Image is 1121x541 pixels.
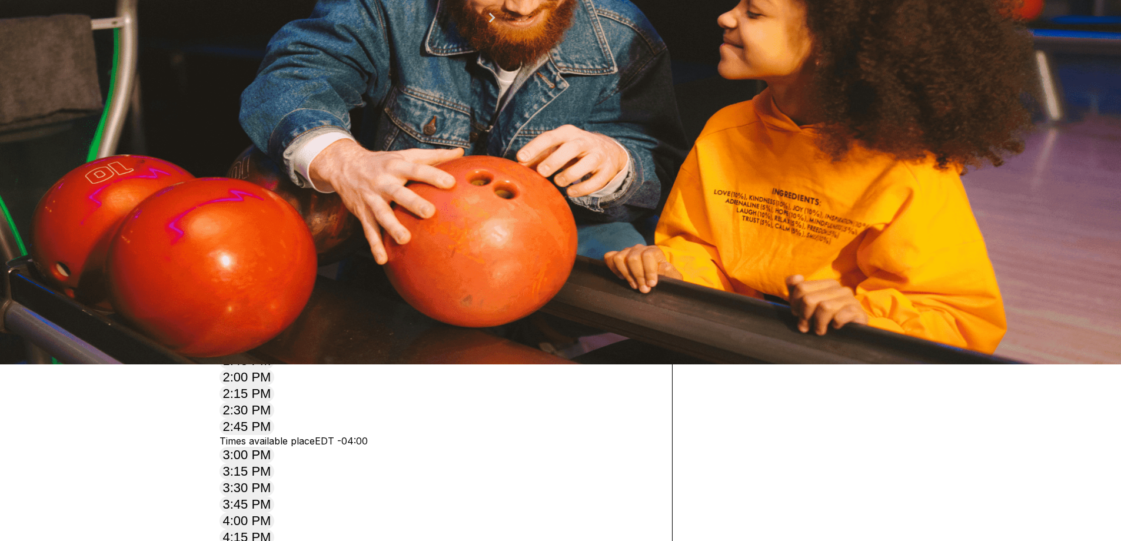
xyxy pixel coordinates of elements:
span: EDT -04:00 [315,435,368,447]
button: 2:00 PM [219,369,275,386]
button: Next Month [483,8,501,27]
button: 3:30 PM [219,480,275,496]
button: 3:00 PM [219,447,275,463]
button: 2:15 PM [219,386,275,402]
button: 3:15 PM [219,463,275,480]
button: 2:45 PM [219,419,275,435]
button: 4:00 PM [219,513,275,529]
button: 3:45 PM [219,496,275,513]
span: Times available place [219,435,315,447]
button: 2:30 PM [219,402,275,419]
